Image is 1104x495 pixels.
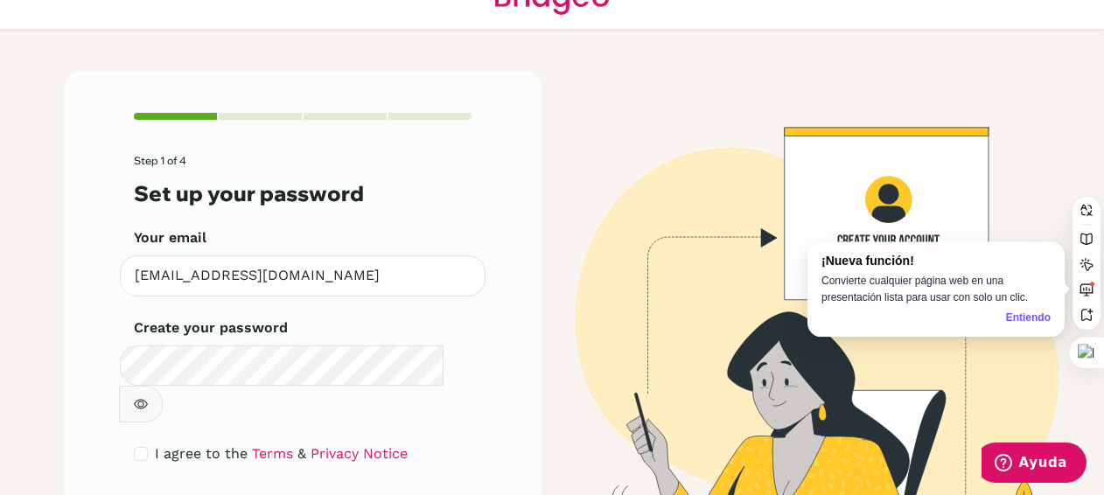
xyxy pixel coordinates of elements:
[134,317,288,338] label: Create your password
[120,255,486,296] input: Insert your email*
[155,445,248,462] span: I agree to the
[297,445,306,462] span: &
[134,227,206,248] label: Your email
[311,445,408,462] a: Privacy Notice
[252,445,293,462] a: Terms
[134,154,186,167] span: Step 1 of 4
[982,443,1087,486] iframe: Abre un widget desde donde se puede obtener más información
[134,181,472,206] h3: Set up your password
